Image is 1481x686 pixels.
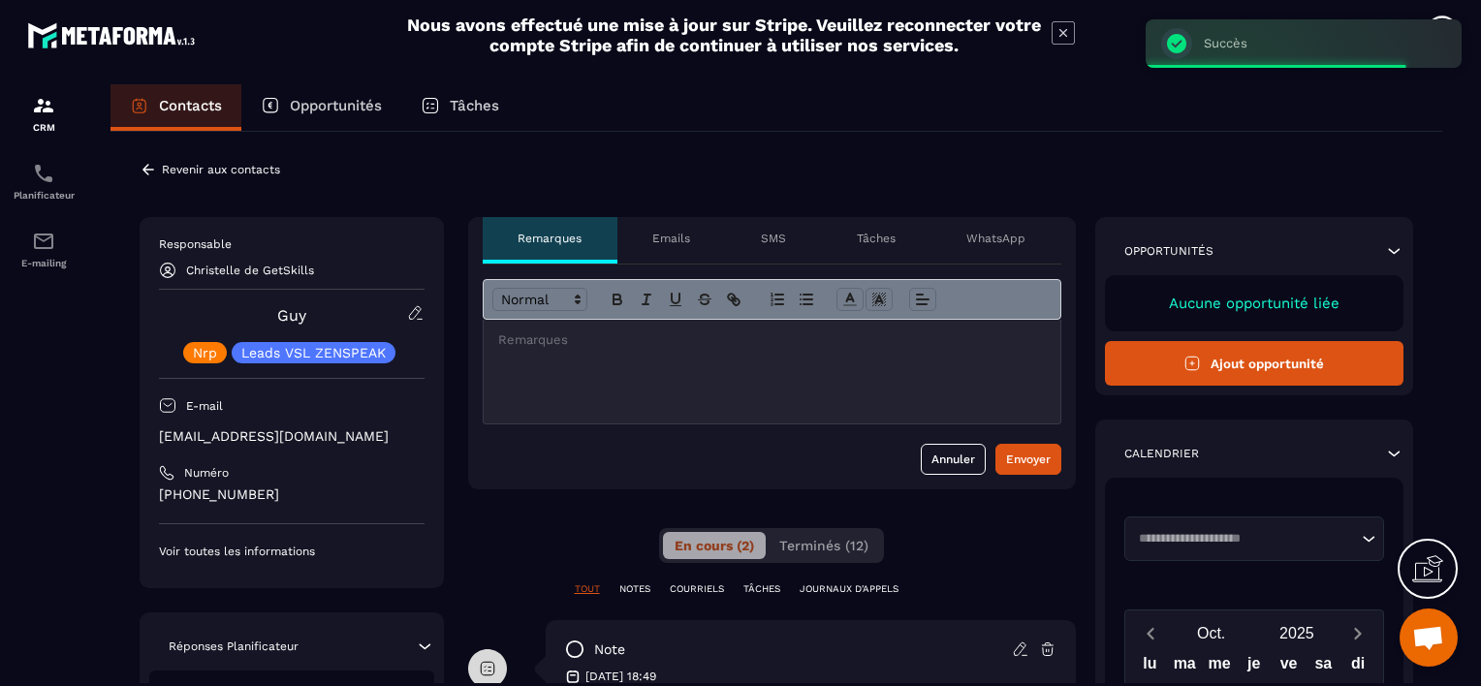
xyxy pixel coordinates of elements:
button: Terminés (12) [768,532,880,559]
div: lu [1133,650,1168,684]
p: note [594,640,625,659]
button: Envoyer [995,444,1061,475]
p: SMS [761,231,786,246]
p: Tâches [450,97,499,114]
p: Remarques [518,231,582,246]
p: Numéro [184,465,229,481]
div: Envoyer [1006,450,1051,469]
p: [PHONE_NUMBER] [159,485,425,504]
p: Emails [652,231,690,246]
p: Voir toutes les informations [159,544,425,559]
a: emailemailE-mailing [5,215,82,283]
a: formationformationCRM [5,79,82,147]
div: di [1340,650,1375,684]
div: ma [1167,650,1202,684]
p: E-mailing [5,258,82,268]
div: Ouvrir le chat [1400,608,1458,667]
span: Terminés (12) [779,538,868,553]
p: NOTES [619,582,650,596]
p: JOURNAUX D'APPELS [800,582,898,596]
p: Opportunités [290,97,382,114]
p: Leads VSL ZENSPEAK [241,346,386,359]
button: Previous month [1133,620,1169,646]
button: Next month [1339,620,1375,646]
span: En cours (2) [675,538,754,553]
h2: Nous avons effectué une mise à jour sur Stripe. Veuillez reconnecter votre compte Stripe afin de ... [406,15,1042,55]
img: email [32,230,55,253]
img: scheduler [32,162,55,185]
a: schedulerschedulerPlanificateur [5,147,82,215]
button: Ajout opportunité [1105,341,1404,386]
p: Opportunités [1124,243,1213,259]
p: [DATE] 18:49 [585,669,656,684]
p: Aucune opportunité liée [1124,295,1385,312]
p: COURRIELS [670,582,724,596]
p: Calendrier [1124,446,1199,461]
p: Responsable [159,236,425,252]
p: Contacts [159,97,222,114]
p: Nrp [193,346,217,359]
p: Planificateur [5,190,82,201]
input: Search for option [1132,529,1358,548]
p: TÂCHES [743,582,780,596]
a: Contacts [110,84,241,131]
p: Christelle de GetSkills [186,264,314,277]
p: Réponses Planificateur [169,639,299,654]
button: Annuler [921,444,986,475]
p: E-mail [186,398,223,414]
img: logo [27,17,202,53]
a: Guy [277,306,306,325]
div: me [1202,650,1237,684]
div: je [1237,650,1272,684]
p: [EMAIL_ADDRESS][DOMAIN_NAME] [159,427,425,446]
p: CRM [5,122,82,133]
p: TOUT [575,582,600,596]
div: Search for option [1124,516,1385,561]
button: Open years overlay [1254,616,1339,650]
div: sa [1306,650,1340,684]
div: ve [1272,650,1307,684]
button: En cours (2) [663,532,766,559]
p: WhatsApp [966,231,1025,246]
p: Tâches [857,231,896,246]
p: Revenir aux contacts [162,163,280,176]
a: Opportunités [241,84,401,131]
button: Open months overlay [1169,616,1254,650]
img: formation [32,94,55,117]
a: Tâches [401,84,519,131]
